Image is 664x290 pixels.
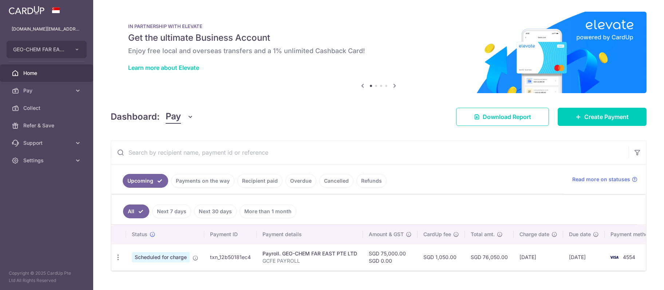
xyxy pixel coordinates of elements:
input: Search by recipient name, payment id or reference [111,141,629,164]
a: Download Report [456,108,549,126]
td: txn_12b50181ec4 [204,244,257,270]
img: CardUp [9,6,44,15]
span: Pay [166,110,181,124]
span: GEO-CHEM FAR EAST PTE LTD [13,46,67,53]
a: Cancelled [319,174,353,188]
td: [DATE] [514,244,563,270]
th: Payment method [605,225,660,244]
a: Overdue [285,174,316,188]
td: SGD 76,050.00 [465,244,514,270]
span: Support [23,139,71,147]
span: CardUp fee [423,231,451,238]
span: Amount & GST [369,231,404,238]
span: Download Report [483,112,531,121]
span: Total amt. [471,231,495,238]
img: Renovation banner [111,12,647,93]
button: Pay [166,110,194,124]
span: Collect [23,104,71,112]
a: Recipient paid [237,174,282,188]
span: 4554 [623,254,635,260]
span: Charge date [519,231,549,238]
span: Read more on statuses [572,176,630,183]
span: Refer & Save [23,122,71,129]
th: Payment details [257,225,363,244]
button: GEO-CHEM FAR EAST PTE LTD [7,41,87,58]
p: IN PARTNERSHIP WITH ELEVATE [128,23,629,29]
a: All [123,204,149,218]
a: Read more on statuses [572,176,637,183]
a: Create Payment [558,108,647,126]
td: SGD 75,000.00 SGD 0.00 [363,244,418,270]
p: [DOMAIN_NAME][EMAIL_ADDRESS][DOMAIN_NAME] [12,25,82,33]
a: Learn more about Elevate [128,64,199,71]
td: SGD 1,050.00 [418,244,465,270]
td: [DATE] [563,244,605,270]
img: Bank Card [607,253,621,262]
h6: Enjoy free local and overseas transfers and a 1% unlimited Cashback Card! [128,47,629,55]
span: Status [132,231,147,238]
div: Payroll. GEO-CHEM FAR EAST PTE LTD [262,250,357,257]
a: Next 30 days [194,204,237,218]
span: Home [23,69,71,77]
a: More than 1 month [240,204,296,218]
span: Create Payment [584,112,629,121]
h5: Get the ultimate Business Account [128,32,629,44]
a: Payments on the way [171,174,234,188]
a: Upcoming [123,174,168,188]
span: Due date [569,231,591,238]
span: Pay [23,87,71,94]
a: Refunds [356,174,387,188]
span: Scheduled for charge [132,252,190,262]
p: GCFE PAYROLL [262,257,357,265]
th: Payment ID [204,225,257,244]
h4: Dashboard: [111,110,160,123]
span: Settings [23,157,71,164]
a: Next 7 days [152,204,191,218]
